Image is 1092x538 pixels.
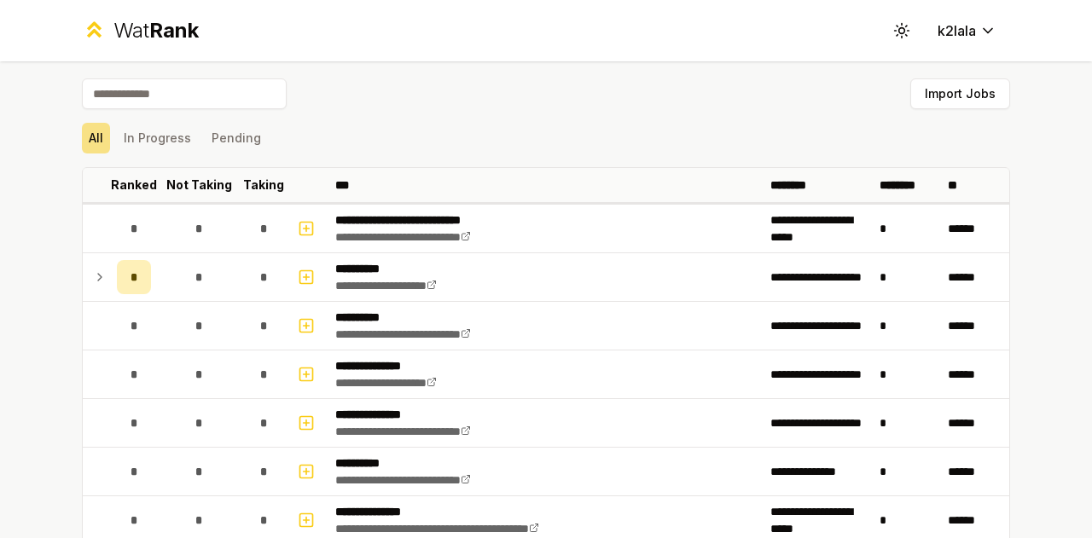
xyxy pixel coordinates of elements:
[910,78,1010,109] button: Import Jobs
[111,176,157,194] p: Ranked
[166,176,232,194] p: Not Taking
[243,176,284,194] p: Taking
[205,123,268,153] button: Pending
[938,20,976,41] span: k2lala
[924,15,1010,46] button: k2lala
[82,17,199,44] a: WatRank
[113,17,199,44] div: Wat
[117,123,198,153] button: In Progress
[82,123,110,153] button: All
[149,18,199,43] span: Rank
